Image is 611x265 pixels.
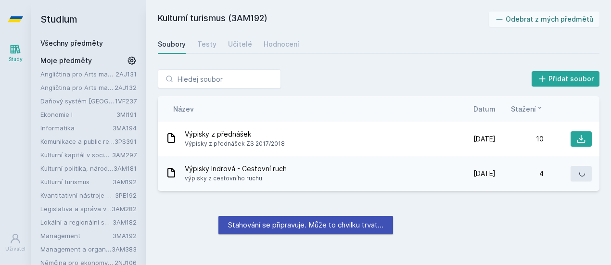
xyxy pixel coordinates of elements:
span: Stažení [511,104,536,114]
a: Učitelé [228,35,252,54]
a: 3PE192 [115,191,137,199]
span: Moje předměty [40,56,92,65]
a: Hodnocení [264,35,299,54]
a: Study [2,38,29,68]
input: Hledej soubor [158,69,281,88]
a: 3MA192 [113,232,137,240]
a: Angličtina pro Arts management 1 (B2) [40,69,115,79]
div: Učitelé [228,39,252,49]
span: [DATE] [473,169,496,178]
a: Soubory [158,35,186,54]
a: 2AJ131 [115,70,137,78]
a: Management [40,231,113,240]
span: Výpisky Indrová - Cestovní ruch [185,164,287,174]
button: Datum [473,104,496,114]
a: 3PS391 [115,138,137,145]
div: Soubory [158,39,186,49]
a: Testy [197,35,216,54]
h2: Kulturní turismus (3AM192) [158,12,489,27]
a: Informatika [40,123,113,133]
a: Uživatel [2,228,29,257]
a: 2AJ132 [115,84,137,91]
a: 3AM297 [112,151,137,159]
div: Study [9,56,23,63]
div: 4 [496,169,544,178]
a: Ekonomie I [40,110,116,119]
span: Výpisky z přednášek ZS 2017/2018 [185,139,285,149]
div: Uživatel [5,245,25,252]
div: Stahování se připravuje. Může to chvilku trvat… [218,216,393,234]
a: 1VF237 [115,97,137,105]
a: 3MI191 [116,111,137,118]
span: [DATE] [473,134,496,144]
button: Odebrat z mých předmětů [489,12,600,27]
span: výpisky z cestovního ruchu [185,174,287,183]
a: Kvantitativní nástroje pro Arts Management [40,190,115,200]
a: 3AM182 [113,218,137,226]
button: Stažení [511,104,544,114]
button: Přidat soubor [532,71,600,87]
a: Všechny předměty [40,39,103,47]
a: Kulturní politika, národní, regionální a místní kultura [40,164,114,173]
a: 3AM181 [114,164,137,172]
div: Hodnocení [264,39,299,49]
a: Management a organizace v oblasti výkonného umění [40,244,112,254]
a: Legislativa a správa v oblasti kultury a památkové péče [40,204,112,214]
a: Daňový systém [GEOGRAPHIC_DATA] [40,96,115,106]
a: Kulturní turismus [40,177,113,187]
a: 3MA194 [113,124,137,132]
a: 3AM383 [112,245,137,253]
a: 3AM282 [112,205,137,213]
a: Lokální a regionální sociologie - sociologie kultury [40,217,113,227]
a: Angličtina pro Arts management 2 (B2) [40,83,115,92]
button: Název [173,104,194,114]
a: Komunikace a public relations [40,137,115,146]
a: Kulturní kapitál v socioekonomickém rozvoji [40,150,112,160]
div: 10 [496,134,544,144]
a: 3AM192 [113,178,137,186]
div: Testy [197,39,216,49]
span: Výpisky z přednášek [185,129,285,139]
